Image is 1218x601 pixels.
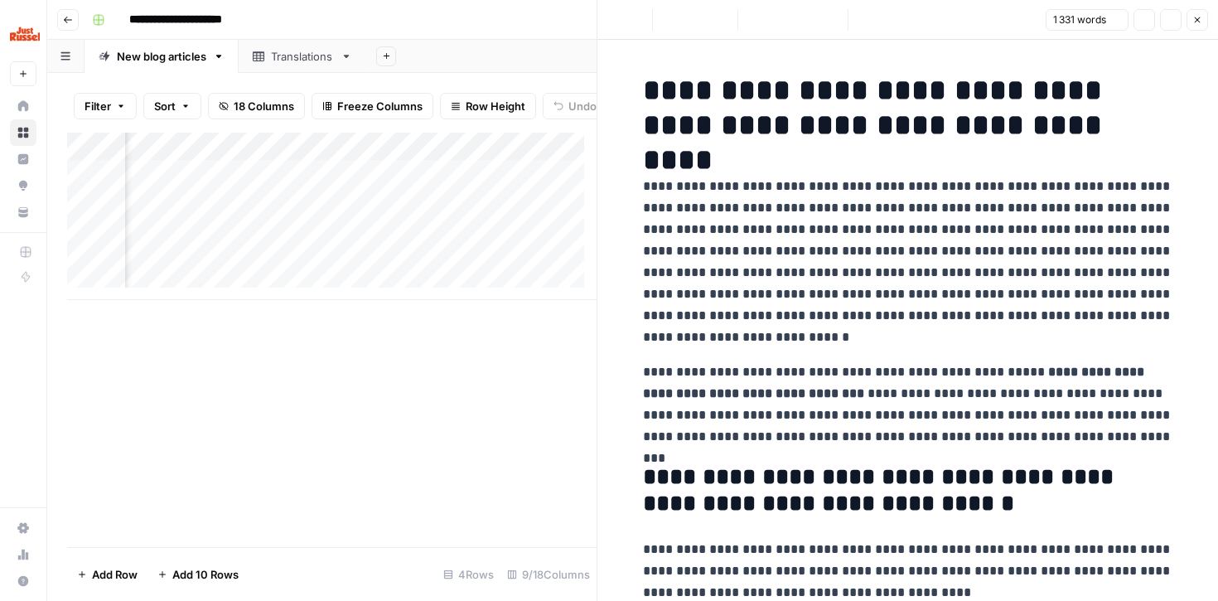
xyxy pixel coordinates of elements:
[85,40,239,73] a: New blog articles
[117,48,206,65] div: New blog articles
[10,146,36,172] a: Insights
[143,93,201,119] button: Sort
[10,172,36,199] a: Opportunities
[1053,12,1106,27] span: 1 331 words
[92,566,138,583] span: Add Row
[208,93,305,119] button: 18 Columns
[85,98,111,114] span: Filter
[154,98,176,114] span: Sort
[10,19,40,49] img: Just Russel Logo
[147,561,249,588] button: Add 10 Rows
[10,568,36,594] button: Help + Support
[543,93,607,119] button: Undo
[10,515,36,541] a: Settings
[239,40,366,73] a: Translations
[568,98,597,114] span: Undo
[440,93,536,119] button: Row Height
[10,93,36,119] a: Home
[437,561,500,588] div: 4 Rows
[500,561,597,588] div: 9/18 Columns
[312,93,433,119] button: Freeze Columns
[10,13,36,55] button: Workspace: Just Russel
[172,566,239,583] span: Add 10 Rows
[271,48,334,65] div: Translations
[10,199,36,225] a: Your Data
[10,541,36,568] a: Usage
[337,98,423,114] span: Freeze Columns
[234,98,294,114] span: 18 Columns
[10,119,36,146] a: Browse
[74,93,137,119] button: Filter
[1046,9,1129,31] button: 1 331 words
[466,98,525,114] span: Row Height
[67,561,147,588] button: Add Row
